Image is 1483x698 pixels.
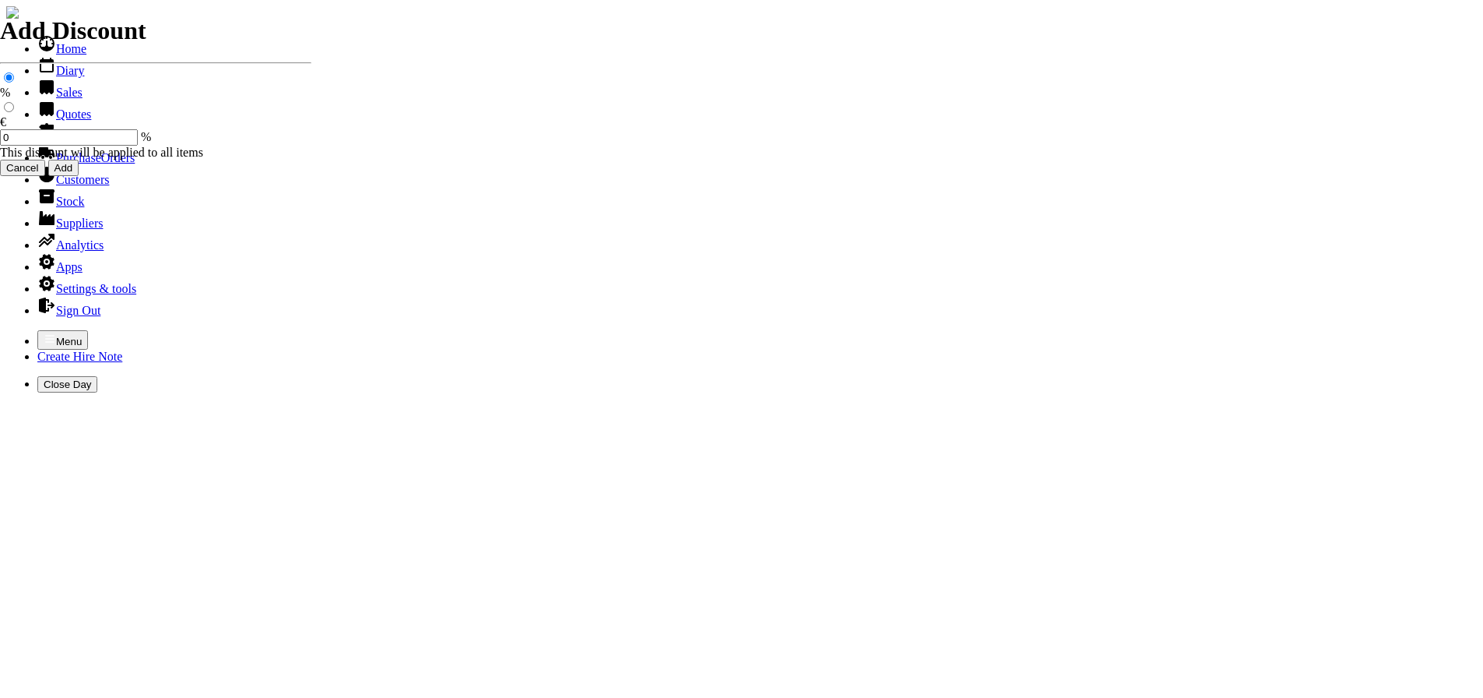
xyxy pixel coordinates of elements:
li: Sales [37,78,1477,100]
a: Apps [37,260,83,273]
button: Menu [37,330,88,350]
span: % [141,130,151,143]
a: Customers [37,173,109,186]
a: Sign Out [37,304,100,317]
li: Suppliers [37,209,1477,231]
input: % [4,72,14,83]
button: Close Day [37,376,97,393]
input: € [4,102,14,112]
li: Stock [37,187,1477,209]
input: Add [48,160,79,176]
a: Create Hire Note [37,350,122,363]
li: Hire Notes [37,122,1477,143]
a: Settings & tools [37,282,136,295]
a: Analytics [37,238,104,252]
a: Stock [37,195,84,208]
a: Suppliers [37,217,103,230]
